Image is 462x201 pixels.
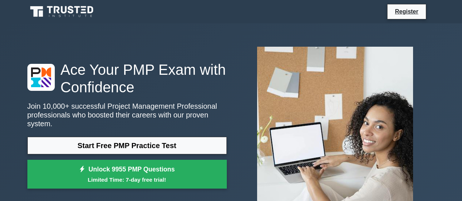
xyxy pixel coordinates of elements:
a: Unlock 9955 PMP QuestionsLimited Time: 7-day free trial! [27,160,227,189]
small: Limited Time: 7-day free trial! [37,175,218,184]
a: Start Free PMP Practice Test [27,137,227,154]
a: Register [390,7,423,16]
h1: Ace Your PMP Exam with Confidence [27,61,227,96]
p: Join 10,000+ successful Project Management Professional professionals who boosted their careers w... [27,102,227,128]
